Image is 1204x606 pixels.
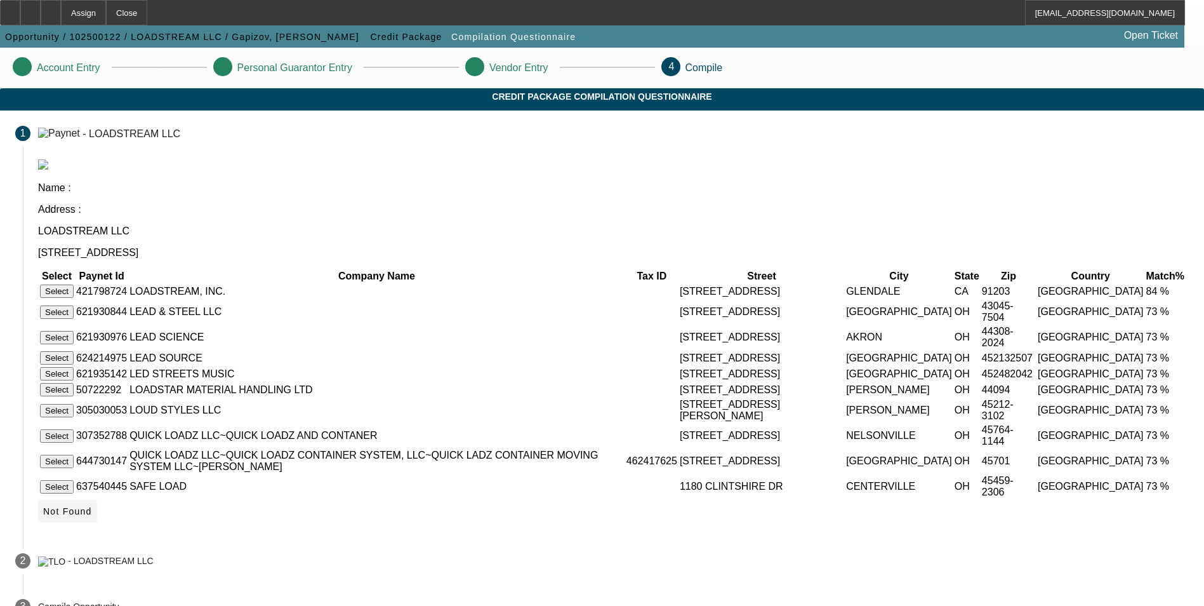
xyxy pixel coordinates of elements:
[954,449,980,473] td: OH
[38,500,97,523] button: Not Found
[845,449,953,473] td: [GEOGRAPHIC_DATA]
[981,449,1036,473] td: 45701
[37,62,100,74] p: Account Entry
[1146,449,1185,473] td: 73 %
[1146,398,1185,422] td: 73 %
[981,398,1036,422] td: 45212-3102
[1037,398,1144,422] td: [GEOGRAPHIC_DATA]
[40,404,74,417] button: Select
[1146,382,1185,397] td: 73 %
[76,398,128,422] td: 305030053
[1146,475,1185,499] td: 73 %
[679,475,844,499] td: 1180 CLINTSHIRE DR
[679,351,844,365] td: [STREET_ADDRESS]
[679,270,844,283] th: Street
[845,351,953,365] td: [GEOGRAPHIC_DATA]
[679,449,844,473] td: [STREET_ADDRESS]
[40,429,74,443] button: Select
[981,475,1036,499] td: 45459-2306
[626,270,678,283] th: Tax ID
[1146,270,1185,283] th: Match%
[370,32,442,42] span: Credit Package
[679,325,844,349] td: [STREET_ADDRESS]
[845,300,953,324] td: [GEOGRAPHIC_DATA]
[76,270,128,283] th: Paynet Id
[129,325,625,349] td: LEAD SCIENCE
[448,25,579,48] button: Compilation Questionnaire
[954,367,980,381] td: OH
[40,351,74,365] button: Select
[1037,270,1144,283] th: Country
[129,475,625,499] td: SAFE LOAD
[845,325,953,349] td: AKRON
[669,61,675,72] span: 4
[679,398,844,422] td: [STREET_ADDRESS][PERSON_NAME]
[129,284,625,299] td: LOADSTREAM, INC.
[237,62,352,74] p: Personal Guarantor Entry
[40,367,74,380] button: Select
[76,475,128,499] td: 637540445
[40,480,74,494] button: Select
[981,284,1036,299] td: 91203
[129,398,625,422] td: LOUD STYLES LLC
[845,382,953,397] td: [PERSON_NAME]
[367,25,445,48] button: Credit Package
[38,182,1189,194] p: Name :
[954,424,980,448] td: OH
[76,424,128,448] td: 307352788
[845,270,953,283] th: City
[1037,475,1144,499] td: [GEOGRAPHIC_DATA]
[845,424,953,448] td: NELSONVILLE
[38,204,1189,215] p: Address :
[981,270,1036,283] th: Zip
[129,367,625,381] td: LED STREETS MUSIC
[76,367,128,381] td: 621935142
[76,449,128,473] td: 644730147
[76,300,128,324] td: 621930844
[954,325,980,349] td: OH
[38,159,48,170] img: paynet_logo.jpg
[20,555,26,567] span: 2
[679,284,844,299] td: [STREET_ADDRESS]
[38,128,80,139] img: Paynet
[845,367,953,381] td: [GEOGRAPHIC_DATA]
[38,556,65,567] img: TLO
[679,367,844,381] td: [STREET_ADDRESS]
[76,325,128,349] td: 621930976
[40,331,74,344] button: Select
[68,556,154,567] div: - LOADSTREAM LLC
[1037,284,1144,299] td: [GEOGRAPHIC_DATA]
[981,424,1036,448] td: 45764-1144
[1037,351,1144,365] td: [GEOGRAPHIC_DATA]
[129,300,625,324] td: LEAD & STEEL LLC
[40,306,74,319] button: Select
[129,382,625,397] td: LOADSTAR MATERIAL HANDLING LTD
[1146,351,1185,365] td: 73 %
[40,383,74,396] button: Select
[954,398,980,422] td: OH
[129,270,625,283] th: Company Name
[83,128,180,138] div: - LOADSTREAM LLC
[1119,25,1183,46] a: Open Ticket
[40,285,74,298] button: Select
[451,32,576,42] span: Compilation Questionnaire
[954,300,980,324] td: OH
[1037,300,1144,324] td: [GEOGRAPHIC_DATA]
[76,284,128,299] td: 421798724
[129,449,625,473] td: QUICK LOADZ LLC~QUICK LOADZ CONTAINER SYSTEM, LLC~QUICK LADZ CONTAINER MOVING SYSTEM LLC~[PERSON_...
[981,351,1036,365] td: 452132507
[76,382,128,397] td: 50722292
[1146,300,1185,324] td: 73 %
[981,367,1036,381] td: 452482042
[981,382,1036,397] td: 44094
[954,382,980,397] td: OH
[129,424,625,448] td: QUICK LOADZ LLC~QUICK LOADZ AND CONTANER
[1037,424,1144,448] td: [GEOGRAPHIC_DATA]
[489,62,548,74] p: Vendor Entry
[626,449,678,473] td: 462417625
[954,270,980,283] th: State
[40,455,74,468] button: Select
[845,284,953,299] td: GLENDALE
[679,424,844,448] td: [STREET_ADDRESS]
[1146,367,1185,381] td: 73 %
